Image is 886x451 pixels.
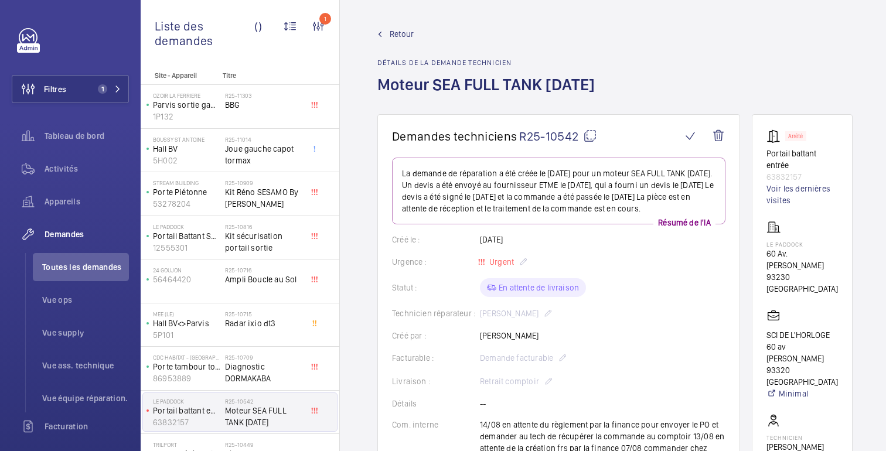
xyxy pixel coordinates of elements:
font: Retour [390,29,414,39]
p: BOUSSY ST ANTOINE [153,136,220,143]
font: Site - Appareil [155,71,197,80]
font: La demande de réparation a été créée le [DATE] pour un moteur SEA FULL TANK [DATE]. Un devis a ét... [402,169,714,213]
p: Parvis sortie gauche [153,99,220,111]
span: Ampli Boucle au Sol [225,274,302,285]
font: Vue supply [42,328,84,337]
p: 53278204 [153,198,220,210]
span: Diagnostic DORMAKABA [225,361,302,384]
font: Le Paddock [766,241,803,248]
font: Voir les dernières visites [766,184,830,205]
span: Kit sécurisation portail sortie [225,230,302,254]
font: Portail battant entrée [766,149,816,170]
p: 5P101 [153,329,220,341]
font: Détails de la demande technicien [377,59,512,67]
h2: R25-10716 [225,266,302,274]
font: Filtres [44,84,66,94]
font: Appareils [45,197,80,206]
p: Portail Battant Sortie [153,230,220,242]
p: 56464420 [153,274,220,285]
font: Arrêté [788,132,803,139]
h2: R25-10909 [225,179,302,186]
a: Voir les dernières visites [766,183,838,206]
font: Facturation [45,422,88,431]
p: Porte Piétonne [153,186,220,198]
img: automatic_door.svg [766,129,785,143]
font: 1 [101,85,104,93]
font: () [254,19,262,33]
h2: R25-10449 [225,441,302,448]
p: 12555301 [153,242,220,254]
font: Minimal [779,389,808,398]
span: Radar ixio dt3 [225,317,302,329]
p: TRILPORT [153,441,220,448]
h2: R25-11014 [225,136,302,143]
p: Hall BV<>Parvis [153,317,220,329]
font: R25-10542 [519,129,578,143]
font: 63832157 [766,172,802,182]
font: SCI DE L'HORLOGE 60 av [PERSON_NAME] 93320 [GEOGRAPHIC_DATA] [766,330,838,387]
font: Demandes [45,230,84,239]
font: Moteur SEA FULL TANK [DATE] [377,74,595,94]
font: Demandes techniciens [392,129,517,143]
span: Moteur SEA FULL TANK [DATE] [225,405,302,428]
p: CDC HABITAT - [GEOGRAPHIC_DATA][PERSON_NAME] [153,354,220,361]
span: BBG [225,99,302,111]
font: Tableau de bord [45,131,104,141]
font: Activités [45,164,78,173]
p: STREAM BUILDING [153,179,220,186]
h2: R25-10542 [225,398,302,405]
font: Résumé de l'IA [658,218,711,227]
h2: R25-10816 [225,223,302,230]
span: Kit Réno SESAMO By [PERSON_NAME] [225,186,302,210]
a: Minimal [766,388,838,399]
h2: R25-10709 [225,354,302,361]
p: 24 GOUJON [153,266,220,274]
p: Porte tambour tournante dormakaba [153,361,220,373]
h2: R25-11303 [225,92,302,99]
font: Titre [223,71,236,80]
font: Vue ass. technique [42,361,114,370]
p: OZOIR LA FERRIERE [153,92,220,99]
p: Hall BV [153,143,220,155]
h2: R25-10715 [225,310,302,317]
p: 5H002 [153,155,220,166]
font: Liste des demandes [155,19,213,48]
span: Joue gauche capot tormax [225,143,302,166]
font: Technicien [766,434,803,441]
p: MEE (LE) [153,310,220,317]
font: Toutes les demandes [42,262,122,272]
font: Vue ops [42,295,72,305]
p: Le Paddock [153,398,220,405]
p: Le Paddock [153,223,220,230]
p: 1P132 [153,111,220,122]
p: 63832157 [153,416,220,428]
font: Vue équipe réparation. [42,394,128,403]
font: 93230 [GEOGRAPHIC_DATA] [766,272,838,293]
p: 86953889 [153,373,220,384]
p: Portail battant entrée [153,405,220,416]
button: Filtres1 [12,75,129,103]
font: 60 Av. [PERSON_NAME] [766,249,824,270]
